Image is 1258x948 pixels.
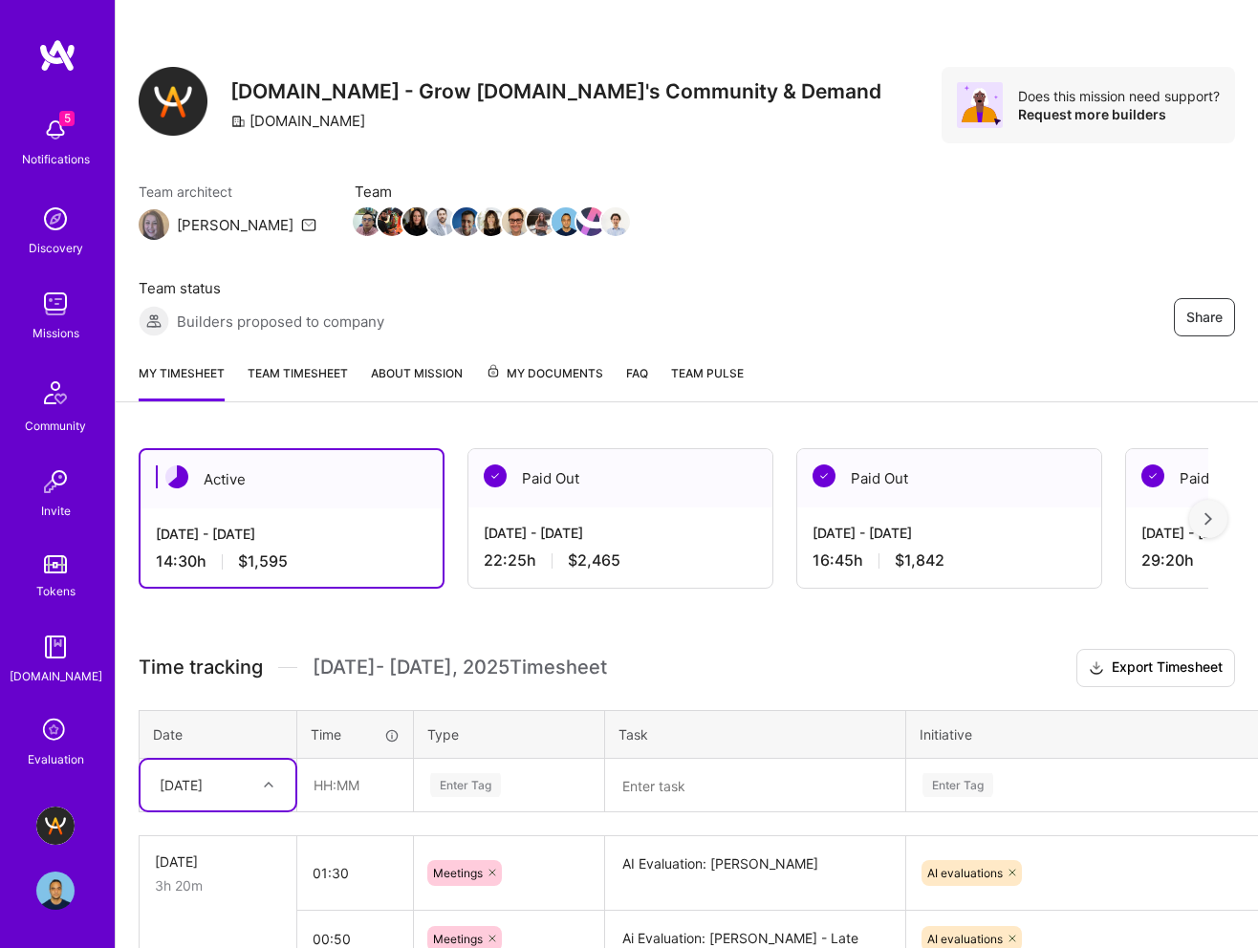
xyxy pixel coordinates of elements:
[601,207,630,236] img: Team Member Avatar
[355,205,380,238] a: Team Member Avatar
[813,464,835,487] img: Paid Out
[36,581,76,601] div: Tokens
[486,363,603,384] span: My Documents
[484,523,757,543] div: [DATE] - [DATE]
[41,501,71,521] div: Invite
[28,749,84,769] div: Evaluation
[36,111,75,149] img: bell
[139,209,169,240] img: Team Architect
[36,628,75,666] img: guide book
[378,207,406,236] img: Team Member Avatar
[38,38,76,73] img: logo
[1089,658,1104,679] i: icon Download
[454,205,479,238] a: Team Member Avatar
[156,524,427,544] div: [DATE] - [DATE]
[230,79,881,103] h3: [DOMAIN_NAME] - Grow [DOMAIN_NAME]'s Community & Demand
[32,872,79,910] a: User Avatar
[430,770,501,800] div: Enter Tag
[36,285,75,323] img: teamwork
[797,449,1101,507] div: Paid Out
[155,851,281,872] div: [DATE]
[297,848,413,898] input: HH:MM
[626,363,648,401] a: FAQ
[301,217,316,232] i: icon Mail
[529,205,553,238] a: Team Member Avatar
[813,523,1086,543] div: [DATE] - [DATE]
[59,111,75,126] span: 5
[576,207,605,236] img: Team Member Avatar
[10,666,102,686] div: [DOMAIN_NAME]
[139,67,207,136] img: Company Logo
[155,875,281,895] div: 3h 20m
[33,370,78,416] img: Community
[427,207,456,236] img: Team Member Avatar
[139,182,316,202] span: Team architect
[433,932,483,946] span: Meetings
[927,866,1003,880] span: AI evaluations
[429,205,454,238] a: Team Member Avatar
[671,366,744,380] span: Team Pulse
[486,363,603,401] a: My Documents
[927,932,1003,946] span: AI evaluations
[671,363,744,401] a: Team Pulse
[484,464,507,487] img: Paid Out
[141,450,443,508] div: Active
[553,205,578,238] a: Team Member Avatar
[1186,308,1223,327] span: Share
[230,114,246,129] i: icon CompanyGray
[895,550,944,571] span: $1,842
[1076,649,1235,687] button: Export Timesheet
[402,207,431,236] img: Team Member Avatar
[552,207,580,236] img: Team Member Avatar
[36,200,75,238] img: discovery
[568,550,620,571] span: $2,465
[37,713,74,749] i: icon SelectionTeam
[33,323,79,343] div: Missions
[603,205,628,238] a: Team Member Avatar
[504,205,529,238] a: Team Member Avatar
[298,760,412,810] input: HH:MM
[156,551,427,571] div: 14:30 h
[468,449,772,507] div: Paid Out
[371,363,463,401] a: About Mission
[177,312,384,332] span: Builders proposed to company
[140,710,297,758] th: Date
[433,866,483,880] span: Meetings
[484,550,757,571] div: 22:25 h
[607,838,903,910] textarea: AI Evaluation: [PERSON_NAME]
[139,306,169,336] img: Builders proposed to company
[920,724,1245,744] div: Initiative
[957,82,1003,128] img: Avatar
[248,363,348,401] a: Team timesheet
[25,416,86,436] div: Community
[313,656,607,679] span: [DATE] - [DATE] , 2025 Timesheet
[380,205,404,238] a: Team Member Avatar
[311,724,400,744] div: Time
[922,770,993,800] div: Enter Tag
[32,807,79,845] a: A.Team - Grow A.Team's Community & Demand
[139,656,263,679] span: Time tracking
[160,775,203,795] div: [DATE]
[1018,105,1220,123] div: Request more builders
[1141,464,1164,487] img: Paid Out
[165,465,188,488] img: Active
[1018,87,1220,105] div: Does this mission need support?
[353,207,381,236] img: Team Member Avatar
[139,278,384,298] span: Team status
[177,215,293,235] div: [PERSON_NAME]
[36,872,75,910] img: User Avatar
[414,710,605,758] th: Type
[36,463,75,501] img: Invite
[230,111,365,131] div: [DOMAIN_NAME]
[527,207,555,236] img: Team Member Avatar
[29,238,83,258] div: Discovery
[813,550,1086,571] div: 16:45 h
[605,710,906,758] th: Task
[1204,512,1212,526] img: right
[452,207,481,236] img: Team Member Avatar
[404,205,429,238] a: Team Member Avatar
[477,207,506,236] img: Team Member Avatar
[139,363,225,401] a: My timesheet
[355,182,628,202] span: Team
[502,207,531,236] img: Team Member Avatar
